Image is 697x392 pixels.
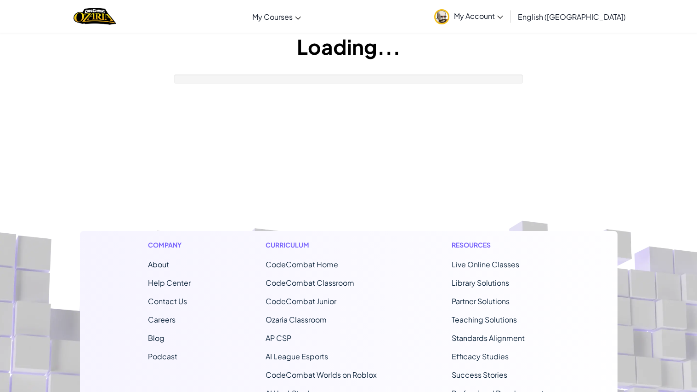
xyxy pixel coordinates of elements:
[513,4,630,29] a: English ([GEOGRAPHIC_DATA])
[266,240,377,250] h1: Curriculum
[266,259,338,269] span: CodeCombat Home
[266,296,336,306] a: CodeCombat Junior
[452,259,519,269] a: Live Online Classes
[148,278,191,288] a: Help Center
[148,240,191,250] h1: Company
[452,315,517,324] a: Teaching Solutions
[266,278,354,288] a: CodeCombat Classroom
[266,315,327,324] a: Ozaria Classroom
[248,4,306,29] a: My Courses
[148,333,164,343] a: Blog
[454,11,503,21] span: My Account
[452,278,509,288] a: Library Solutions
[252,12,293,22] span: My Courses
[148,352,177,361] a: Podcast
[452,352,509,361] a: Efficacy Studies
[452,333,525,343] a: Standards Alignment
[266,370,377,380] a: CodeCombat Worlds on Roblox
[266,333,291,343] a: AP CSP
[74,7,116,26] a: Ozaria by CodeCombat logo
[434,9,449,24] img: avatar
[148,296,187,306] span: Contact Us
[430,2,508,31] a: My Account
[518,12,626,22] span: English ([GEOGRAPHIC_DATA])
[452,370,507,380] a: Success Stories
[452,240,550,250] h1: Resources
[148,259,169,269] a: About
[148,315,176,324] a: Careers
[74,7,116,26] img: Home
[266,352,328,361] a: AI League Esports
[452,296,510,306] a: Partner Solutions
